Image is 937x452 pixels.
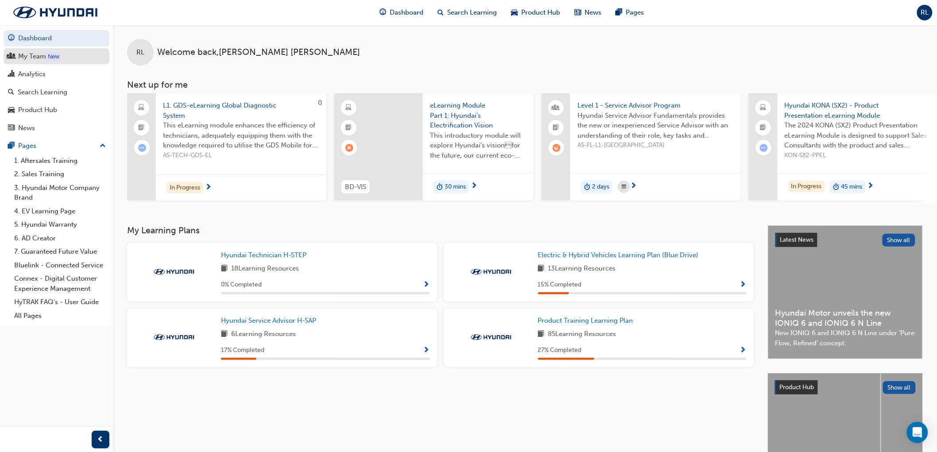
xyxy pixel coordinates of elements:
[553,122,559,134] span: booktick-icon
[157,47,360,58] span: Welcome back , [PERSON_NAME] [PERSON_NAME]
[538,280,582,290] span: 15 % Completed
[8,89,14,97] span: search-icon
[577,140,734,151] span: AS-FL-L1-[GEOGRAPHIC_DATA]
[113,80,937,90] h3: Next up for me
[917,5,933,20] button: RL
[437,182,443,193] span: duration-icon
[100,140,106,152] span: up-icon
[11,272,109,295] a: Connex - Digital Customer Experience Management
[592,182,609,192] span: 2 days
[740,281,747,289] span: Show Progress
[11,205,109,218] a: 4. EV Learning Page
[11,245,109,259] a: 7. Guaranteed Future Value
[11,309,109,323] a: All Pages
[4,28,109,138] button: DashboardMy TeamAnalyticsSearch LearningProduct HubNews
[139,122,145,134] span: booktick-icon
[780,236,814,243] span: Latest News
[521,8,560,18] span: Product Hub
[447,8,497,18] span: Search Learning
[622,182,626,193] span: calendar-icon
[630,182,637,190] span: next-icon
[390,8,423,18] span: Dashboard
[833,182,840,193] span: duration-icon
[150,267,198,276] img: Trak
[768,225,923,359] a: Latest NewsShow allHyundai Motor unveils the new IONIQ 6 and IONIQ 6 N LineNew IONIQ 6 and IONIQ ...
[4,3,106,22] img: Trak
[538,316,637,326] a: Product Training Learning Plan
[577,111,734,141] span: Hyundai Service Advisor Fundamentals provides the new or inexperienced Service Advisor with an un...
[538,251,699,259] span: Electric & Hybrid Vehicles Learning Plan (Blue Drive)
[346,102,352,114] span: learningResourceType_ELEARNING-icon
[8,70,15,78] span: chart-icon
[567,4,608,22] a: news-iconNews
[4,120,109,136] a: News
[548,329,616,340] span: 85 Learning Resources
[907,422,928,443] div: Open Intercom Messenger
[883,381,916,394] button: Show all
[542,93,741,201] a: Level 1 - Service Advisor ProgramHyundai Service Advisor Fundamentals provides the new or inexper...
[760,144,768,152] span: learningRecordVerb_ATTEMPT-icon
[423,345,430,356] button: Show Progress
[577,100,734,111] span: Level 1 - Service Advisor Program
[8,142,15,150] span: pages-icon
[166,182,203,194] div: In Progress
[584,182,590,193] span: duration-icon
[585,8,601,18] span: News
[423,279,430,290] button: Show Progress
[150,333,198,342] img: Trak
[760,122,767,134] span: booktick-icon
[538,317,633,325] span: Product Training Learning Plan
[775,380,916,394] a: Product HubShow all
[430,4,504,22] a: search-iconSearch Learning
[841,182,863,192] span: 45 mins
[18,87,67,97] div: Search Learning
[423,281,430,289] span: Show Progress
[221,251,306,259] span: Hyundai Technician H-STEP
[163,120,319,151] span: This eLearning module enhances the efficiency of technicians, adequately equipping them with the ...
[921,8,929,18] span: RL
[346,122,352,134] span: booktick-icon
[775,308,915,328] span: Hyundai Motor unveils the new IONIQ 6 and IONIQ 6 N Line
[4,84,109,100] a: Search Learning
[18,105,57,115] div: Product Hub
[46,52,61,61] div: Tooltip anchor
[574,7,581,18] span: news-icon
[11,232,109,245] a: 6. AD Creator
[553,102,559,114] span: people-icon
[438,7,444,18] span: search-icon
[511,7,518,18] span: car-icon
[334,93,534,201] a: BD-VISeLearning Module Part 1: Hyundai's Electrification VisionThis introductory module will expl...
[11,295,109,309] a: HyTRAK FAQ's - User Guide
[608,4,651,22] a: pages-iconPages
[616,7,622,18] span: pages-icon
[136,47,144,58] span: RL
[11,259,109,272] a: Bluelink - Connected Service
[97,434,104,445] span: prev-icon
[883,234,916,247] button: Show all
[18,141,36,151] div: Pages
[345,144,353,152] span: learningRecordVerb_FAIL-icon
[11,167,109,181] a: 2. Sales Training
[740,347,747,355] span: Show Progress
[345,182,366,192] span: BD-VIS
[538,250,702,260] a: Electric & Hybrid Vehicles Learning Plan (Blue Drive)
[127,225,754,236] h3: My Learning Plans
[11,154,109,168] a: 1. Aftersales Training
[138,144,146,152] span: learningRecordVerb_ATTEMPT-icon
[740,345,747,356] button: Show Progress
[372,4,430,22] a: guage-iconDashboard
[4,138,109,154] button: Pages
[221,317,316,325] span: Hyundai Service Advisor H-SAP
[626,8,644,18] span: Pages
[11,181,109,205] a: 3. Hyundai Motor Company Brand
[788,181,825,193] div: In Progress
[445,182,466,192] span: 30 mins
[205,184,212,192] span: next-icon
[221,250,310,260] a: Hyundai Technician H-STEP
[318,99,322,107] span: 0
[775,328,915,348] span: New IONIQ 6 and IONIQ 6 N Line under ‘Pure Flow, Refined’ concept.
[18,69,46,79] div: Analytics
[18,123,35,133] div: News
[504,4,567,22] a: car-iconProduct Hub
